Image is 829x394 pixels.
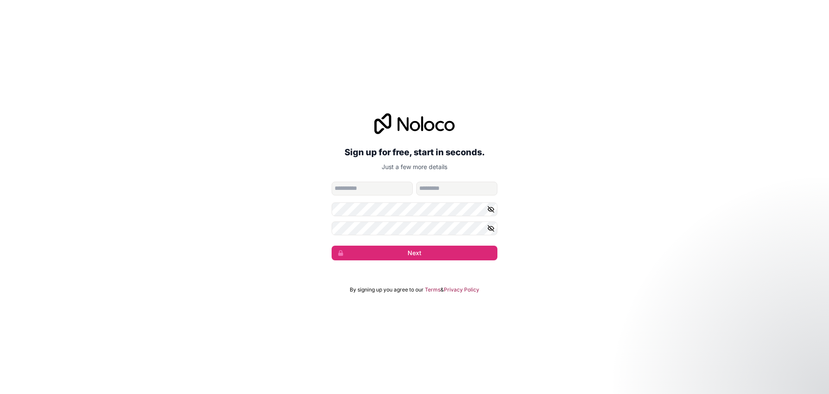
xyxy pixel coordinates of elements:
input: Password [332,202,497,216]
input: given-name [332,182,413,195]
p: Just a few more details [332,163,497,171]
input: Confirm password [332,221,497,235]
iframe: Intercom notifications message [656,329,829,390]
span: By signing up you agree to our [350,286,424,293]
button: Next [332,246,497,260]
h2: Sign up for free, start in seconds. [332,144,497,160]
span: & [440,286,444,293]
a: Terms [425,286,440,293]
input: family-name [416,182,497,195]
a: Privacy Policy [444,286,479,293]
